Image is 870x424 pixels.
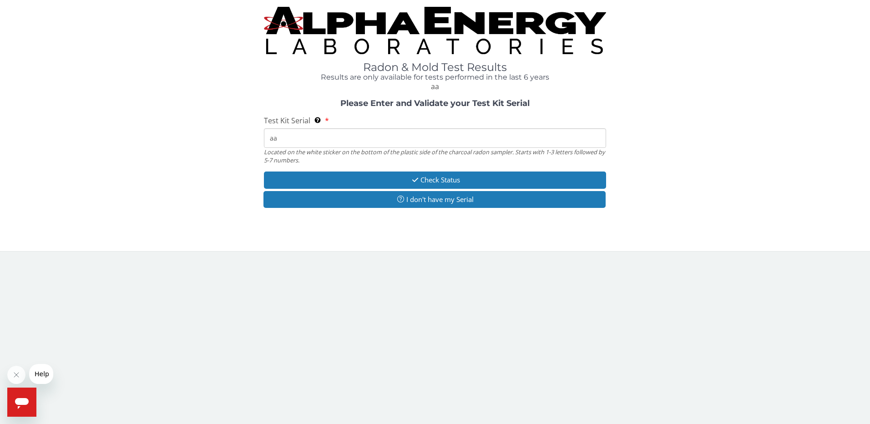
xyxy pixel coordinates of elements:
iframe: Message from company [29,364,53,384]
h4: Results are only available for tests performed in the last 6 years [264,73,607,81]
strong: Please Enter and Validate your Test Kit Serial [340,98,530,108]
div: Located on the white sticker on the bottom of the plastic side of the charcoal radon sampler. Sta... [264,148,607,165]
span: aa [431,81,439,91]
button: Check Status [264,172,607,188]
iframe: Close message [7,366,25,384]
span: Test Kit Serial [264,116,310,126]
img: TightCrop.jpg [264,7,607,54]
button: I don't have my Serial [263,191,606,208]
iframe: Button to launch messaging window [7,388,36,417]
h1: Radon & Mold Test Results [264,61,607,73]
